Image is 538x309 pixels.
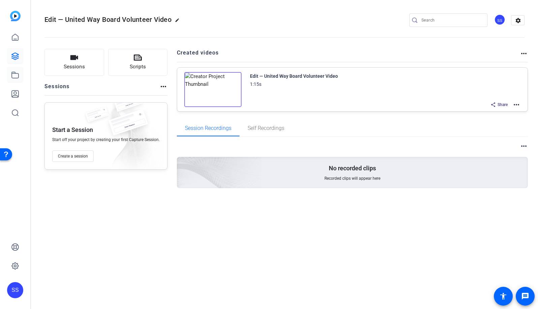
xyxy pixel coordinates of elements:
[250,80,261,88] div: 1:15s
[44,82,70,95] h2: Sessions
[103,109,153,143] img: fake-session.png
[520,49,528,58] mat-icon: more_horiz
[324,176,380,181] span: Recorded clips will appear here
[521,292,529,300] mat-icon: message
[52,126,93,134] p: Start a Session
[10,11,21,21] img: blue-gradient.svg
[184,72,242,107] img: Creator Project Thumbnail
[329,164,376,172] p: No recorded clips
[130,63,146,71] span: Scripts
[499,292,507,300] mat-icon: accessibility
[82,107,112,127] img: fake-session.png
[520,142,528,150] mat-icon: more_horiz
[64,63,85,71] span: Sessions
[421,16,482,24] input: Search
[101,91,262,237] img: embarkstudio-empty-session.png
[512,101,520,109] mat-icon: more_horiz
[248,126,284,131] span: Self Recordings
[98,101,164,173] img: embarkstudio-empty-session.png
[108,49,168,76] button: Scripts
[177,49,520,62] h2: Created videos
[185,126,231,131] span: Session Recordings
[494,14,505,25] div: SS
[109,93,147,117] img: fake-session.png
[44,15,171,24] span: Edit — United Way Board Volunteer Video
[159,82,167,91] mat-icon: more_horiz
[494,14,506,26] ngx-avatar: Studio Support
[44,49,104,76] button: Sessions
[511,15,525,26] mat-icon: settings
[58,153,88,159] span: Create a session
[175,18,183,26] mat-icon: edit
[52,150,94,162] button: Create a session
[498,102,508,107] span: Share
[250,72,338,80] div: Edit — United Way Board Volunteer Video
[7,282,23,298] div: SS
[52,137,160,142] span: Start off your project by creating your first Capture Session.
